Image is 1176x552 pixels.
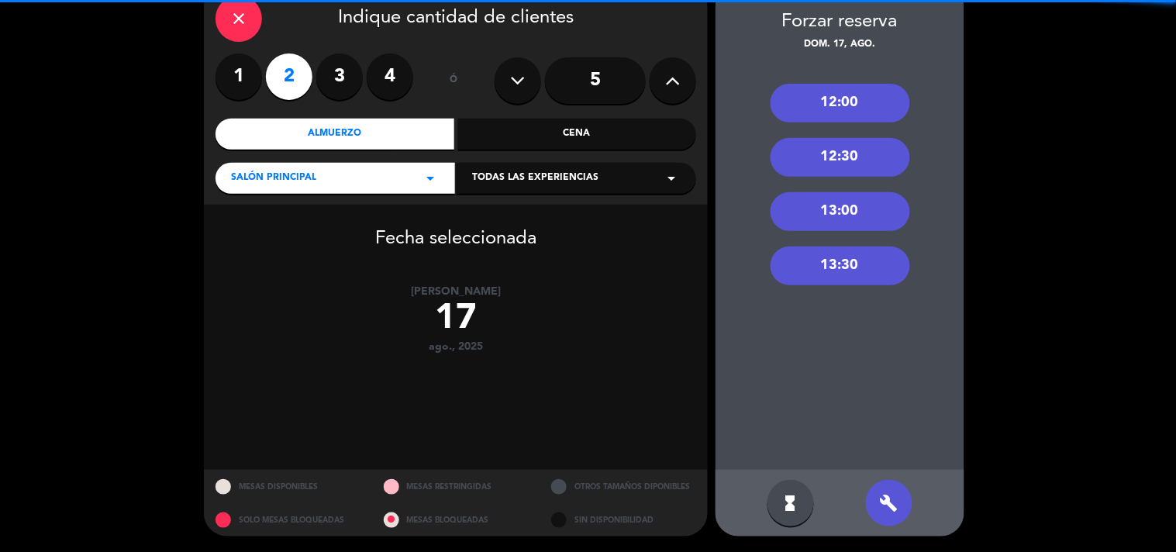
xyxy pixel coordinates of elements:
span: Todas las experiencias [472,171,598,186]
div: MESAS DISPONIBLES [204,470,372,503]
div: MESAS BLOQUEADAS [372,503,540,536]
div: SOLO MESAS BLOQUEADAS [204,503,372,536]
label: 1 [216,53,262,100]
i: arrow_drop_down [421,169,440,188]
div: dom. 17, ago. [716,37,964,53]
div: 12:30 [771,138,910,177]
div: 12:00 [771,84,910,122]
div: SIN DISPONIBILIDAD [540,503,708,536]
div: [PERSON_NAME] [204,285,708,298]
i: close [229,9,248,28]
div: Fecha seleccionada [204,205,708,254]
div: 13:00 [771,192,910,231]
div: ago., 2025 [204,340,708,354]
i: hourglass_full [781,494,800,512]
label: 3 [316,53,363,100]
div: MESAS RESTRINGIDAS [372,470,540,503]
div: ó [429,53,479,108]
i: build [880,494,898,512]
label: 4 [367,53,413,100]
div: OTROS TAMAÑOS DIPONIBLES [540,470,708,503]
label: 2 [266,53,312,100]
div: Cena [458,119,697,150]
i: arrow_drop_down [662,169,681,188]
div: 17 [204,298,708,340]
div: Almuerzo [216,119,454,150]
div: 13:30 [771,247,910,285]
div: Forzar reserva [716,7,964,37]
span: Salón Principal [231,171,316,186]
